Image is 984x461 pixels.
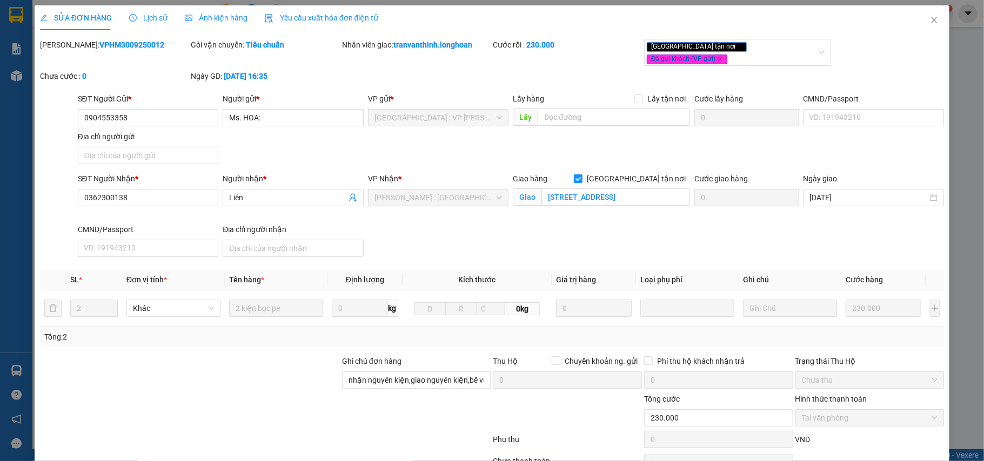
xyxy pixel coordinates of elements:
[40,13,112,22] span: SỬA ĐƠN HÀNG
[44,331,380,343] div: Tổng: 2
[743,300,837,317] input: Ghi Chú
[804,93,945,105] div: CMND/Passport
[513,188,541,206] span: Giao
[541,188,690,206] input: Giao tận nơi
[739,269,841,290] th: Ghi chú
[930,300,940,317] button: plus
[414,302,446,315] input: D
[636,269,739,290] th: Loại phụ phí
[643,93,690,105] span: Lấy tận nơi
[265,13,379,22] span: Yêu cầu xuất hóa đơn điện tử
[644,395,680,403] span: Tổng cước
[368,93,509,105] div: VP gửi
[374,110,503,126] span: Hà Nội : VP Hoàng Mai
[82,72,86,80] b: 0
[30,37,57,46] strong: CSKH:
[556,300,632,317] input: 0
[78,147,219,164] input: Địa chỉ của người gửi
[70,275,79,284] span: SL
[458,275,496,284] span: Kích thước
[802,410,938,426] span: Tại văn phòng
[44,300,62,317] button: delete
[224,72,267,80] b: [DATE] 16:35
[223,240,364,257] input: Địa chỉ của người nhận
[185,14,192,22] span: picture
[795,355,945,367] div: Trạng thái Thu Hộ
[477,302,505,315] input: C
[846,275,883,284] span: Cước hàng
[802,372,938,388] span: Chưa thu
[265,14,273,23] img: icon
[342,39,491,51] div: Nhân viên giao:
[223,223,364,235] div: Địa chỉ người nhận
[229,300,323,317] input: VD: Bàn, Ghế
[223,173,364,185] div: Người nhận
[40,39,189,51] div: [PERSON_NAME]:
[505,302,540,315] span: 0kg
[78,173,219,185] div: SĐT Người Nhận
[229,275,264,284] span: Tên hàng
[78,131,219,143] div: Địa chỉ người gửi
[185,13,247,22] span: Ảnh kiện hàng
[349,193,357,202] span: user-add
[223,93,364,105] div: Người gửi
[513,109,538,126] span: Lấy
[919,5,949,36] button: Close
[40,70,189,82] div: Chưa cước :
[393,40,472,49] b: tranvanthinh.longhoan
[694,189,799,206] input: Cước giao hàng
[68,22,218,33] span: Ngày in phiếu: 11:23 ngày
[191,39,340,51] div: Gói vận chuyển:
[493,357,518,365] span: Thu Hộ
[795,395,867,403] label: Hình thức thanh toán
[99,40,164,49] b: VPHM3009250012
[526,40,554,49] b: 230.000
[445,302,477,315] input: R
[246,40,284,49] b: Tiêu chuẩn
[493,39,642,51] div: Cước rồi :
[737,44,742,49] span: close
[4,37,82,56] span: [PHONE_NUMBER]
[492,433,643,452] div: Phụ thu
[694,109,799,126] input: Cước lấy hàng
[129,14,137,22] span: clock-circle
[78,93,219,105] div: SĐT Người Gửi
[538,109,690,126] input: Dọc đường
[583,173,690,185] span: [GEOGRAPHIC_DATA] tận nơi
[930,16,939,24] span: close
[647,42,747,52] span: [GEOGRAPHIC_DATA] tận nơi
[368,174,398,183] span: VP Nhận
[4,65,168,80] span: Mã đơn: VPHM1310250004
[513,174,547,183] span: Giao hàng
[556,275,596,284] span: Giá trị hàng
[129,13,168,22] span: Lịch sử
[846,300,921,317] input: 0
[72,5,214,19] strong: PHIẾU DÁN LÊN HÀNG
[40,14,48,22] span: edit
[647,55,727,64] span: Đã gọi khách (VP gửi)
[94,37,198,56] span: CÔNG TY TNHH CHUYỂN PHÁT NHANH BẢO AN
[342,371,491,389] input: Ghi chú đơn hàng
[653,355,749,367] span: Phí thu hộ khách nhận trả
[810,192,928,204] input: Ngày giao
[387,300,398,317] span: kg
[560,355,642,367] span: Chuyển khoản ng. gửi
[374,189,503,206] span: Hồ Chí Minh : Kho Quận 12
[804,174,838,183] label: Ngày giao
[694,174,748,183] label: Cước giao hàng
[191,70,340,82] div: Ngày GD:
[126,275,167,284] span: Đơn vị tính
[694,94,743,103] label: Cước lấy hàng
[133,300,214,316] span: Khác
[513,94,544,103] span: Lấy hàng
[795,435,811,444] span: VND
[342,357,401,365] label: Ghi chú đơn hàng
[718,56,723,62] span: close
[78,223,219,235] div: CMND/Passport
[346,275,384,284] span: Định lượng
